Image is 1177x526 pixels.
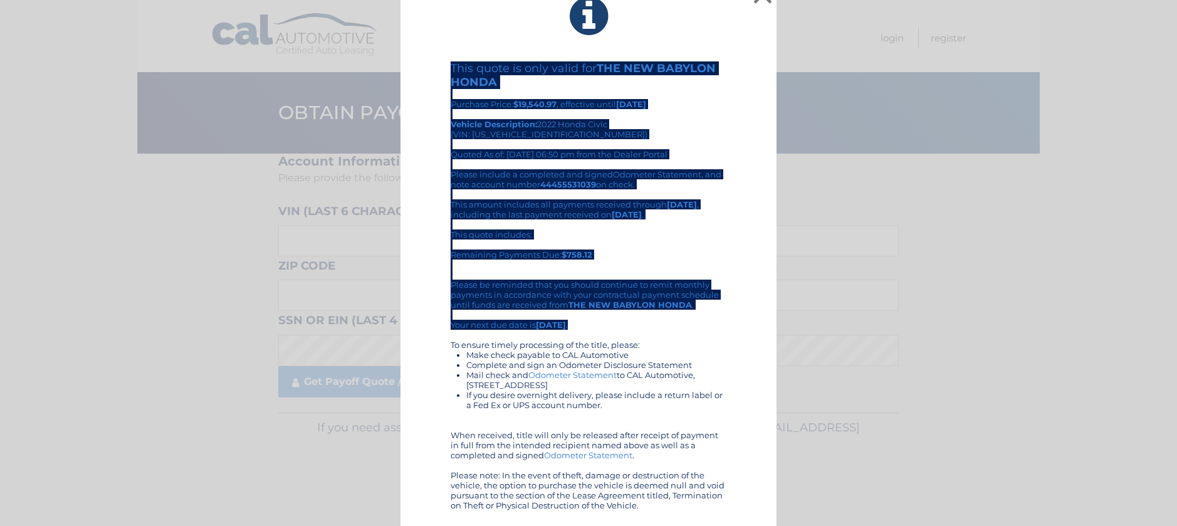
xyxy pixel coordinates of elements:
div: This quote includes: Remaining Payments Due: [451,229,726,270]
a: Odometer Statement [613,169,701,179]
li: Make check payable to CAL Automotive [466,350,726,360]
li: Mail check and to CAL Automotive, [STREET_ADDRESS] [466,370,726,390]
li: If you desire overnight delivery, please include a return label or a Fed Ex or UPS account number. [466,390,726,410]
b: $758.12 [562,250,592,260]
b: [DATE] [612,209,642,219]
b: [DATE] [616,99,646,109]
b: [DATE] [536,320,566,330]
div: Please include a completed and signed , and note account number on check. This amount includes al... [451,169,726,510]
li: Complete and sign an Odometer Disclosure Statement [466,360,726,370]
strong: Vehicle Description: [451,119,537,129]
b: THE NEW BABYLON HONDA [568,300,692,310]
a: Odometer Statement [544,450,632,460]
b: $19,540.97 [513,99,557,109]
div: Purchase Price: , effective until 2022 Honda Civic (VIN: [US_VEHICLE_IDENTIFICATION_NUMBER]) Quot... [451,61,726,169]
b: THE NEW BABYLON HONDA [451,61,716,89]
h4: This quote is only valid for [451,61,726,89]
b: [DATE] [667,199,697,209]
a: Odometer Statement [528,370,617,380]
b: 44455531039 [540,179,596,189]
